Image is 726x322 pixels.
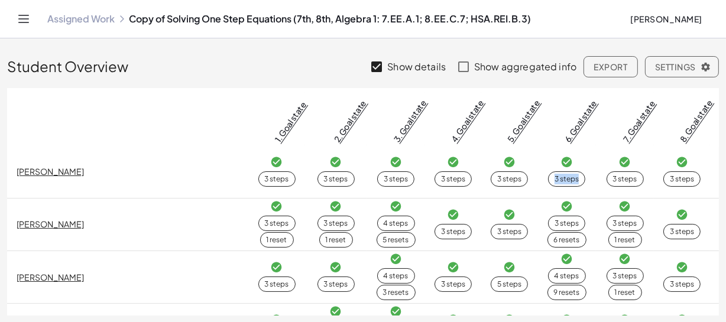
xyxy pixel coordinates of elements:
div: 3 steps [265,174,289,184]
div: 3 steps [613,174,637,184]
div: 1 reset [615,235,636,245]
i: Task finished and correct. [503,156,516,168]
i: Task finished and correct. [447,261,459,274]
div: 3 steps [497,174,521,184]
i: Task finished and correct. [619,156,631,168]
div: 1 reset [615,287,636,298]
a: 7. Goal state [620,98,657,144]
i: Task finished and correct. [676,261,688,274]
div: 3 steps [555,218,579,229]
i: Task finished and correct. [619,253,631,265]
div: 3 steps [613,218,637,229]
i: Task finished and correct. [503,209,516,221]
i: Task finished and correct. [676,209,688,221]
a: 2. Goal state [331,97,368,144]
a: 5. Goal state [505,97,542,144]
a: 6. Goal state [562,97,599,144]
div: 3 steps [441,279,465,290]
i: Task finished and correct. [447,209,459,221]
i: Task finished and correct. [390,200,402,213]
i: Task finished and correct. [560,253,573,265]
i: Task finished and correct. [330,156,342,168]
a: [PERSON_NAME] [17,219,84,229]
a: 4. Goal state [449,97,486,144]
i: Task finished and correct. [330,305,342,318]
div: 3 steps [441,226,465,237]
i: Task finished and correct. [390,156,402,168]
div: 3 steps [555,174,579,184]
div: 9 resets [554,287,580,298]
span: [PERSON_NAME] [630,14,702,24]
i: Task finished and correct. [271,156,283,168]
div: Student Overview [7,38,719,81]
div: 3 steps [324,218,348,229]
i: Task finished and correct. [560,200,573,213]
div: 1 reset [267,235,287,245]
i: Task finished and correct. [390,253,402,265]
a: Assigned Work [47,13,115,25]
div: 3 steps [670,174,694,184]
div: 3 steps [384,174,408,184]
div: 3 steps [670,226,694,237]
i: Task finished and correct. [676,156,688,168]
div: 4 steps [555,271,579,281]
i: Task finished and correct. [619,200,631,213]
div: 1 reset [326,235,346,245]
div: 6 resets [554,235,580,245]
div: 3 steps [265,279,289,290]
div: 3 resets [383,287,409,298]
label: Show details [387,53,446,81]
div: 3 steps [497,226,521,237]
i: Task finished and correct. [330,261,342,274]
div: 5 steps [497,279,521,290]
button: Toggle navigation [14,9,33,28]
i: Task finished and correct. [503,261,516,274]
button: [PERSON_NAME] [621,8,712,30]
div: 3 steps [324,279,348,290]
div: 3 steps [670,279,694,290]
div: 5 resets [383,235,409,245]
i: Task finished and correct. [271,261,283,274]
div: 3 steps [324,174,348,184]
label: Show aggregated info [474,53,576,81]
div: 3 steps [613,271,637,281]
a: 1. Goal state [272,99,308,144]
div: 3 steps [265,218,289,229]
div: 4 steps [384,218,409,229]
i: Task finished and correct. [390,305,402,318]
a: [PERSON_NAME] [17,166,84,177]
button: Settings [645,56,719,77]
i: Task finished and correct. [271,200,283,213]
span: Settings [655,61,709,72]
i: Task finished and correct. [560,156,573,168]
div: 4 steps [384,271,409,281]
span: Export [594,61,627,72]
a: 3. Goal state [391,97,429,144]
a: [PERSON_NAME] [17,272,84,282]
i: Task finished and correct. [447,156,459,168]
a: 8. Goal state [678,97,715,144]
button: Export [584,56,637,77]
div: 3 steps [441,174,465,184]
i: Task finished and correct. [330,200,342,213]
